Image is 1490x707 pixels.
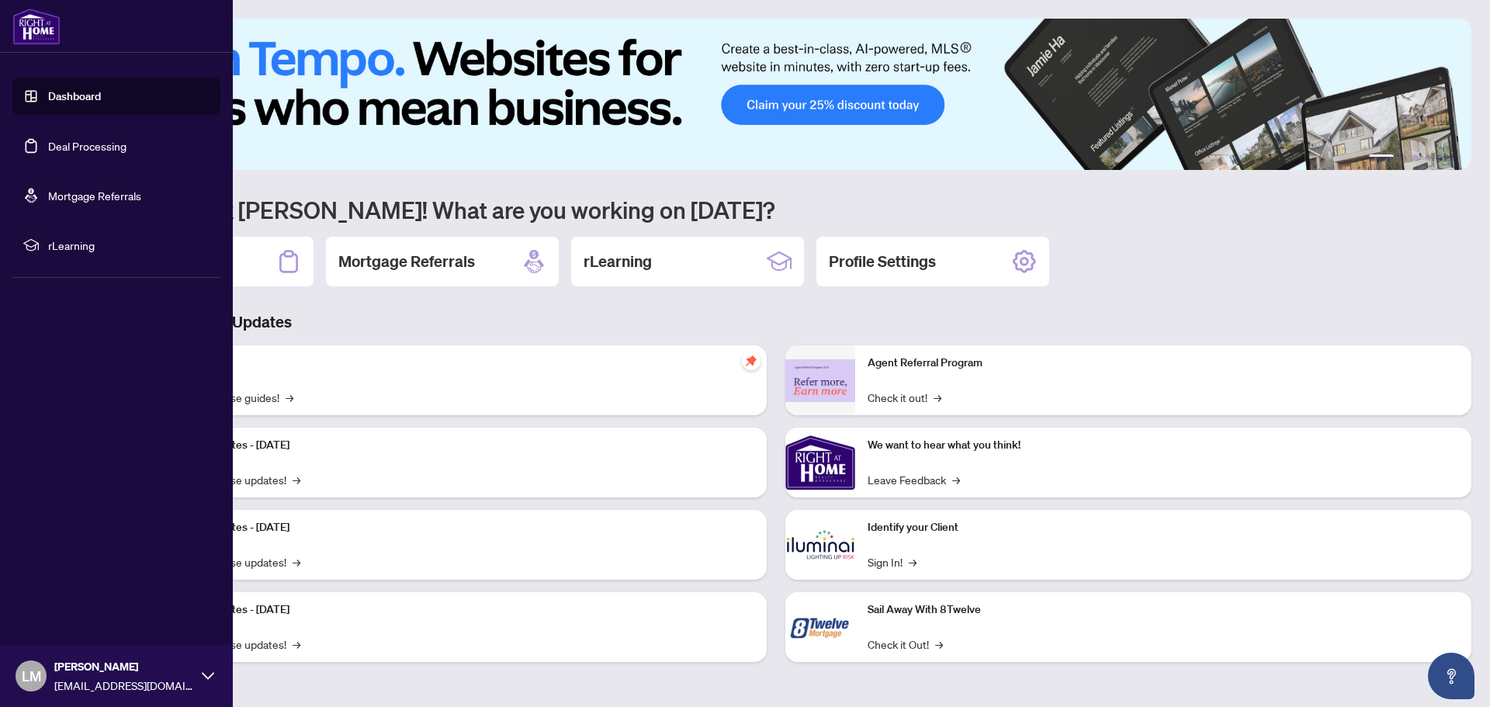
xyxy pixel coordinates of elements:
span: → [293,553,300,570]
p: We want to hear what you think! [868,437,1459,454]
p: Self-Help [163,355,754,372]
p: Platform Updates - [DATE] [163,437,754,454]
button: 5 [1437,154,1443,161]
button: 6 [1450,154,1456,161]
span: rLearning [48,237,210,254]
a: Leave Feedback→ [868,471,960,488]
p: Platform Updates - [DATE] [163,601,754,619]
img: logo [12,8,61,45]
span: → [935,636,943,653]
p: Platform Updates - [DATE] [163,519,754,536]
span: → [934,389,941,406]
button: 4 [1425,154,1431,161]
p: Identify your Client [868,519,1459,536]
button: 2 [1400,154,1406,161]
h3: Brokerage & Industry Updates [81,311,1471,333]
img: Sail Away With 8Twelve [785,592,855,662]
a: Dashboard [48,89,101,103]
h1: Welcome back [PERSON_NAME]! What are you working on [DATE]? [81,195,1471,224]
span: pushpin [742,352,761,370]
img: We want to hear what you think! [785,428,855,497]
span: → [293,636,300,653]
button: 1 [1369,154,1394,161]
p: Sail Away With 8Twelve [868,601,1459,619]
a: Check it Out!→ [868,636,943,653]
h2: rLearning [584,251,652,272]
button: 3 [1412,154,1419,161]
h2: Mortgage Referrals [338,251,475,272]
span: → [293,471,300,488]
a: Sign In!→ [868,553,917,570]
button: Open asap [1428,653,1474,699]
span: → [909,553,917,570]
p: Agent Referral Program [868,355,1459,372]
a: Check it out!→ [868,389,941,406]
span: [PERSON_NAME] [54,658,194,675]
span: → [952,471,960,488]
span: LM [22,665,41,687]
h2: Profile Settings [829,251,936,272]
img: Slide 0 [81,19,1471,170]
span: [EMAIL_ADDRESS][DOMAIN_NAME] [54,677,194,694]
img: Agent Referral Program [785,359,855,402]
img: Identify your Client [785,510,855,580]
a: Deal Processing [48,139,126,153]
span: → [286,389,293,406]
a: Mortgage Referrals [48,189,141,203]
